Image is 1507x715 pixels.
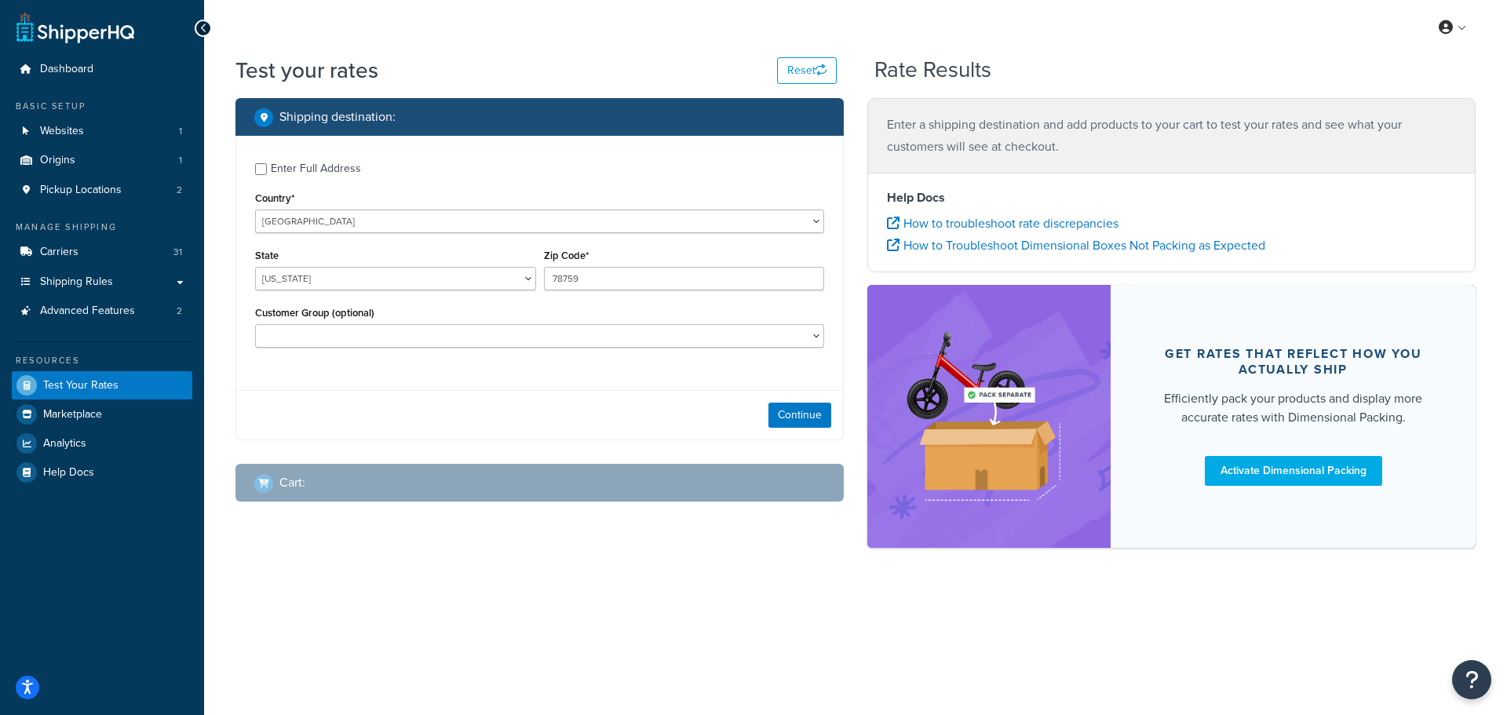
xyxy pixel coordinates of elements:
[12,297,192,326] a: Advanced Features2
[40,184,122,197] span: Pickup Locations
[12,297,192,326] li: Advanced Features
[1148,346,1438,378] div: Get rates that reflect how you actually ship
[12,176,192,205] a: Pickup Locations2
[12,146,192,175] li: Origins
[12,429,192,458] a: Analytics
[43,379,119,392] span: Test Your Rates
[891,308,1087,523] img: feature-image-dim-d40ad3071a2b3c8e08177464837368e35600d3c5e73b18a22c1e4bb210dc32ac.png
[1148,389,1438,427] div: Efficiently pack your products and display more accurate rates with Dimensional Packing.
[777,57,837,84] button: Reset
[179,154,182,167] span: 1
[874,58,991,82] h2: Rate Results
[12,354,192,367] div: Resources
[40,275,113,289] span: Shipping Rules
[12,55,192,84] a: Dashboard
[173,246,182,259] span: 31
[43,437,86,451] span: Analytics
[279,110,396,124] h2: Shipping destination :
[40,125,84,138] span: Websites
[887,214,1118,232] a: How to troubleshoot rate discrepancies
[255,307,374,319] label: Customer Group (optional)
[768,403,831,428] button: Continue
[255,163,267,175] input: Enter Full Address
[177,305,182,318] span: 2
[12,238,192,267] li: Carriers
[235,55,378,86] h1: Test your rates
[544,250,589,261] label: Zip Code*
[1452,660,1491,699] button: Open Resource Center
[887,236,1265,254] a: How to Troubleshoot Dimensional Boxes Not Packing as Expected
[1205,456,1382,486] a: Activate Dimensional Packing
[887,114,1456,158] p: Enter a shipping destination and add products to your cart to test your rates and see what your c...
[279,476,305,490] h2: Cart :
[12,400,192,429] a: Marketplace
[12,268,192,297] a: Shipping Rules
[179,125,182,138] span: 1
[177,184,182,197] span: 2
[12,238,192,267] a: Carriers31
[43,466,94,480] span: Help Docs
[12,100,192,113] div: Basic Setup
[255,250,279,261] label: State
[43,408,102,421] span: Marketplace
[40,63,93,76] span: Dashboard
[12,176,192,205] li: Pickup Locations
[12,117,192,146] li: Websites
[271,158,361,180] div: Enter Full Address
[12,221,192,234] div: Manage Shipping
[40,246,78,259] span: Carriers
[887,188,1456,207] h4: Help Docs
[12,371,192,399] a: Test Your Rates
[255,192,294,204] label: Country*
[40,305,135,318] span: Advanced Features
[40,154,75,167] span: Origins
[12,117,192,146] a: Websites1
[12,458,192,487] a: Help Docs
[12,146,192,175] a: Origins1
